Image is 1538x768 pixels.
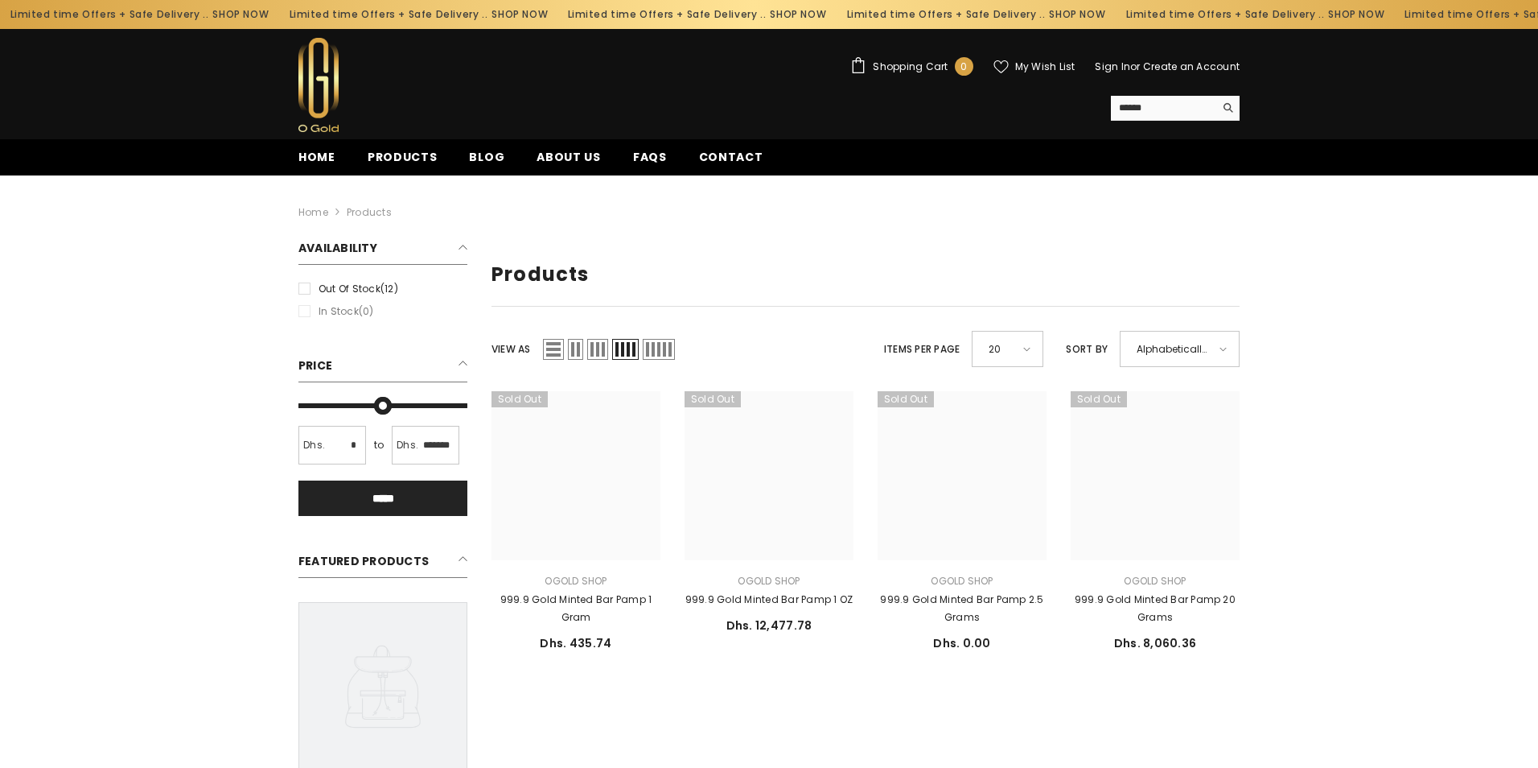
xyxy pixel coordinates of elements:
[491,391,660,560] a: 999.9 Gold Minted Bar Pamp 1 Gram
[1071,391,1240,560] a: 999.9 Gold Minted Bar Pamp 20 Grams
[540,635,611,651] span: Dhs. 435.74
[960,58,967,76] span: 0
[873,62,948,72] span: Shopping Cart
[633,149,667,165] span: FAQs
[1015,62,1075,72] span: My Wish List
[347,205,392,219] a: Products
[520,148,617,175] a: About us
[878,391,1047,560] a: 999.9 Gold Minted Bar Pamp 2.5 Grams
[491,391,548,407] span: Sold out
[738,574,800,588] a: Ogold Shop
[1124,574,1186,588] a: Ogold Shop
[993,60,1075,74] a: My Wish List
[1095,60,1130,73] a: Sign In
[1327,6,1384,23] a: SHOP NOW
[491,591,660,626] a: 999.9 Gold Minted Bar Pamp 1 Gram
[298,204,328,221] a: Home
[282,148,352,175] a: Home
[1071,391,1127,407] span: Sold out
[380,282,398,295] span: (12)
[685,391,853,560] a: 999.9 Gold Minted Bar Pamp 1 OZ
[878,591,1047,626] a: 999.9 Gold Minted Bar Pamp 2.5 Grams
[850,57,973,76] a: Shopping Cart
[933,635,991,651] span: Dhs. 0.00
[298,175,1240,227] nav: breadcrumbs
[298,38,339,132] img: Ogold Shop
[298,240,377,256] span: Availability
[685,728,741,744] span: Sold out
[878,391,934,407] span: Sold out
[368,149,438,165] span: Products
[1111,96,1240,121] summary: Search
[491,263,1240,287] h1: Products
[643,339,675,360] span: Grid 5
[1143,60,1240,73] a: Create an Account
[1215,96,1240,120] button: Search
[769,6,825,23] a: SHOP NOW
[1066,341,1108,358] label: Sort by
[1114,635,1197,651] span: Dhs. 8,060.36
[587,339,608,360] span: Grid 3
[469,149,504,165] span: Blog
[699,149,763,165] span: Contact
[972,331,1043,367] div: 20
[212,6,268,23] a: SHOP NOW
[617,148,683,175] a: FAQs
[685,391,741,407] span: Sold out
[491,6,547,23] a: SHOP NOW
[298,149,335,165] span: Home
[543,339,564,360] span: List
[303,436,325,454] span: Dhs.
[278,2,557,27] div: Limited time Offers + Safe Delivery ..
[298,548,467,578] h2: Featured Products
[568,339,583,360] span: Grid 2
[352,148,454,175] a: Products
[1130,60,1140,73] span: or
[836,2,1115,27] div: Limited time Offers + Safe Delivery ..
[1120,331,1240,367] div: Alphabetically, A-Z
[545,574,607,588] a: Ogold Shop
[683,148,779,175] a: Contact
[726,617,812,634] span: Dhs. 12,477.78
[1071,728,1127,744] span: Sold out
[1114,2,1393,27] div: Limited time Offers + Safe Delivery ..
[884,341,960,358] label: Items per page
[931,574,993,588] a: Ogold Shop
[453,148,520,175] a: Blog
[557,2,836,27] div: Limited time Offers + Safe Delivery ..
[1071,591,1240,626] a: 999.9 Gold Minted Bar Pamp 20 Grams
[612,339,639,360] span: Grid 4
[878,728,934,744] span: Sold out
[397,436,418,454] span: Dhs.
[1048,6,1104,23] a: SHOP NOW
[298,357,332,374] span: Price
[491,341,531,358] label: View as
[369,436,389,454] span: to
[491,728,548,744] span: Sold out
[537,149,601,165] span: About us
[1137,337,1208,361] span: Alphabetically, A-Z
[989,337,1012,361] span: 20
[298,280,467,298] label: Out of stock
[685,591,853,609] a: 999.9 Gold Minted Bar Pamp 1 OZ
